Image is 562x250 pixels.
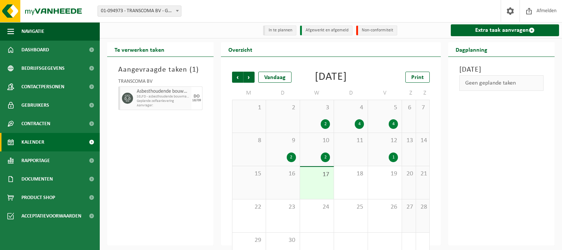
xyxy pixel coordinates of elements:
[459,64,544,75] h3: [DATE]
[338,137,364,145] span: 11
[420,137,426,145] span: 14
[451,24,559,36] a: Extra taak aanvragen
[406,104,412,112] span: 6
[137,103,190,108] span: Aanvrager:
[356,25,397,35] li: Non-conformiteit
[21,207,81,225] span: Acceptatievoorwaarden
[459,75,544,91] div: Geen geplande taken
[194,94,200,99] div: DO
[21,188,55,207] span: Product Shop
[287,153,296,162] div: 2
[389,119,398,129] div: 4
[232,86,266,100] td: M
[406,137,412,145] span: 13
[98,6,181,16] span: 01-094973 - TRANSCOMA BV - GENK
[221,42,260,56] h2: Overzicht
[416,86,430,100] td: Z
[405,72,430,83] a: Print
[232,72,243,83] span: Vorige
[137,95,190,99] span: SELFD - asbesthoudende bouwmaterialen cementgebonden (HGB)
[107,42,172,56] h2: Te verwerken taken
[420,104,426,112] span: 7
[304,203,330,211] span: 24
[270,203,296,211] span: 23
[420,203,426,211] span: 28
[21,96,49,114] span: Gebruikers
[321,153,330,162] div: 2
[21,133,44,151] span: Kalender
[21,170,53,188] span: Documenten
[304,137,330,145] span: 10
[372,170,398,178] span: 19
[420,170,426,178] span: 21
[263,25,296,35] li: In te plannen
[355,119,364,129] div: 4
[21,22,44,41] span: Navigatie
[21,78,64,96] span: Contactpersonen
[315,72,347,83] div: [DATE]
[402,86,416,100] td: Z
[372,104,398,112] span: 5
[389,153,398,162] div: 1
[372,137,398,145] span: 12
[236,236,262,244] span: 29
[118,64,202,75] h3: Aangevraagde taken ( )
[411,75,424,81] span: Print
[304,171,330,179] span: 17
[270,170,296,178] span: 16
[270,236,296,244] span: 30
[192,66,196,73] span: 1
[338,170,364,178] span: 18
[338,104,364,112] span: 4
[21,114,50,133] span: Contracten
[300,86,334,100] td: W
[338,203,364,211] span: 25
[258,72,292,83] div: Vandaag
[406,170,412,178] span: 20
[236,203,262,211] span: 22
[236,104,262,112] span: 1
[270,104,296,112] span: 2
[270,137,296,145] span: 9
[137,99,190,103] span: Geplande zelfaanlevering
[98,6,181,17] span: 01-094973 - TRANSCOMA BV - GENK
[368,86,402,100] td: V
[118,79,202,86] div: TRANSCOMA BV
[334,86,368,100] td: D
[21,41,49,59] span: Dashboard
[321,119,330,129] div: 2
[21,151,50,170] span: Rapportage
[243,72,255,83] span: Volgende
[192,99,201,102] div: 18/09
[21,59,65,78] span: Bedrijfsgegevens
[304,104,330,112] span: 3
[137,89,190,95] span: Asbesthoudende bouwmaterialen cementgebonden (hechtgebonden)
[300,25,352,35] li: Afgewerkt en afgemeld
[406,203,412,211] span: 27
[236,170,262,178] span: 15
[266,86,300,100] td: D
[448,42,495,56] h2: Dagplanning
[372,203,398,211] span: 26
[236,137,262,145] span: 8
